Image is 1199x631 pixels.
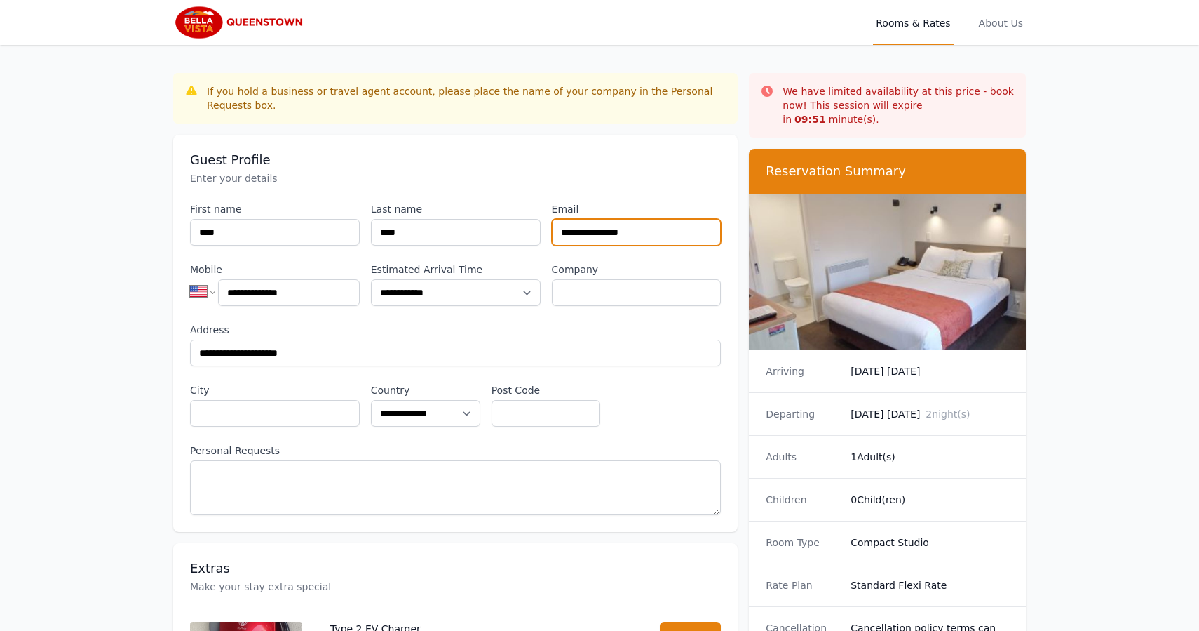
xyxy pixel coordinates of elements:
dt: Room Type [766,536,839,550]
label: Mobile [190,263,360,277]
dd: Standard Flexi Rate [851,578,1009,592]
dt: Adults [766,450,839,464]
strong: 09 : 51 [794,114,826,125]
dd: [DATE] [DATE] [851,407,1009,421]
dt: Rate Plan [766,578,839,592]
dd: 1 Adult(s) [851,450,1009,464]
label: Country [371,383,480,397]
h3: Extras [190,560,721,577]
label: Address [190,323,721,337]
label: First name [190,202,360,216]
dd: Compact Studio [851,536,1009,550]
h3: Reservation Summary [766,163,1009,180]
p: Enter your details [190,171,721,185]
dd: 0 Child(ren) [851,493,1009,507]
img: Bella Vista Queenstown [173,6,308,39]
p: We have limited availability at this price - book now! This session will expire in minute(s). [783,84,1015,126]
p: Make your stay extra special [190,580,721,594]
span: 2 night(s) [926,409,970,420]
h3: Guest Profile [190,152,721,168]
label: Company [552,263,722,277]
label: Personal Requests [190,444,721,458]
dt: Children [766,493,839,507]
dt: Departing [766,407,839,421]
img: Compact Studio [749,194,1026,350]
div: If you hold a business or travel agent account, please place the name of your company in the Pers... [207,84,726,112]
label: Post Code [492,383,601,397]
label: Email [552,202,722,216]
dd: [DATE] [DATE] [851,364,1009,378]
label: Estimated Arrival Time [371,263,541,277]
dt: Arriving [766,364,839,378]
label: City [190,383,360,397]
label: Last name [371,202,541,216]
